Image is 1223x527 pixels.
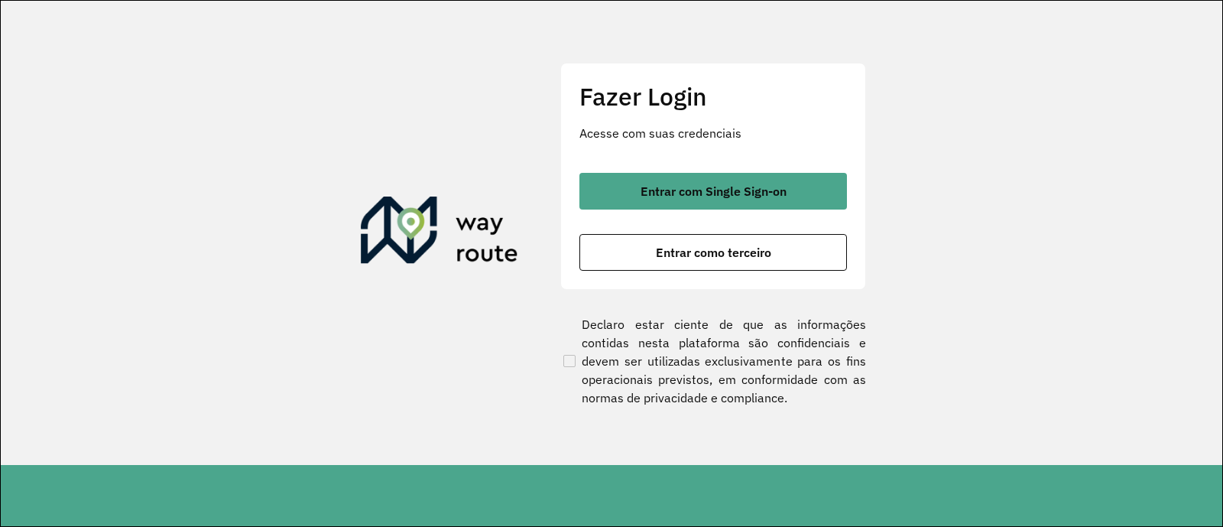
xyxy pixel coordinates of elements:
img: Roteirizador AmbevTech [361,197,518,270]
span: Entrar com Single Sign-on [641,185,787,197]
button: button [579,173,847,210]
label: Declaro estar ciente de que as informações contidas nesta plataforma são confidenciais e devem se... [560,315,866,407]
span: Entrar como terceiro [656,246,771,259]
button: button [579,234,847,271]
p: Acesse com suas credenciais [579,124,847,142]
h2: Fazer Login [579,82,847,111]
